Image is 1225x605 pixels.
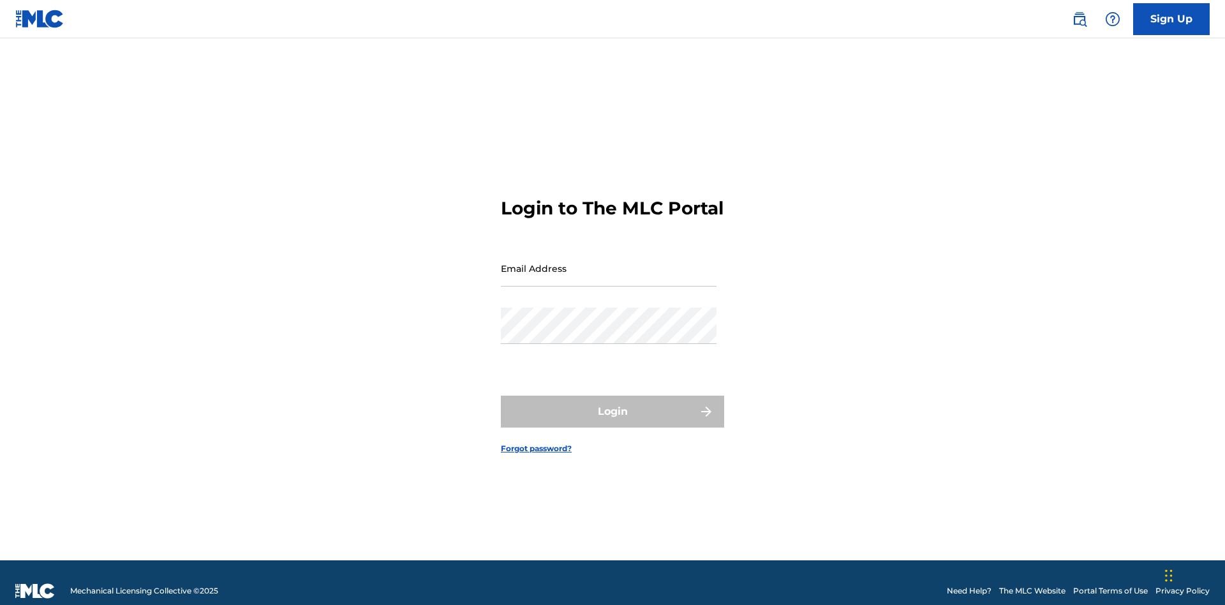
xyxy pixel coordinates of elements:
img: logo [15,583,55,599]
a: The MLC Website [999,585,1065,597]
h3: Login to The MLC Portal [501,197,724,220]
span: Mechanical Licensing Collective © 2025 [70,585,218,597]
a: Portal Terms of Use [1073,585,1148,597]
div: Drag [1165,556,1173,595]
div: Help [1100,6,1125,32]
img: MLC Logo [15,10,64,28]
a: Public Search [1067,6,1092,32]
a: Forgot password? [501,443,572,454]
a: Need Help? [947,585,991,597]
iframe: Chat Widget [1161,544,1225,605]
a: Sign Up [1133,3,1210,35]
img: search [1072,11,1087,27]
img: help [1105,11,1120,27]
a: Privacy Policy [1155,585,1210,597]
